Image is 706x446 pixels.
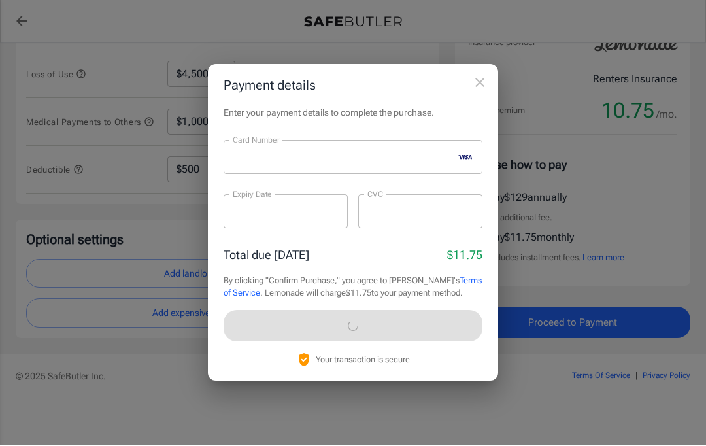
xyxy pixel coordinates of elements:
label: CVC [367,189,383,200]
p: Total due [DATE] [224,247,309,264]
p: Enter your payment details to complete the purchase. [224,107,482,120]
p: Your transaction is secure [316,354,410,366]
iframe: Secure CVC input frame [367,205,473,218]
iframe: Secure card number input frame [233,151,452,163]
p: By clicking "Confirm Purchase," you agree to [PERSON_NAME]'s . Lemonade will charge $11.75 to you... [224,275,482,300]
iframe: Secure expiration date input frame [233,205,339,218]
label: Expiry Date [233,189,272,200]
p: $11.75 [447,247,482,264]
label: Card Number [233,135,279,146]
svg: visa [458,152,473,163]
h2: Payment details [208,65,498,107]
